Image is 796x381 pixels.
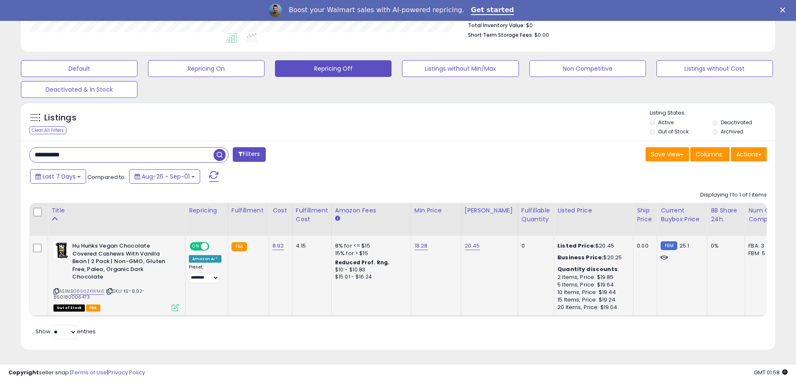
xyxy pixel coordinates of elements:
div: : [557,266,627,273]
div: Min Price [415,206,458,215]
a: Terms of Use [71,368,107,376]
p: Listing States: [650,109,775,117]
span: Show: entries [36,327,96,335]
div: $20.45 [557,242,627,250]
div: $10 - $10.83 [335,266,404,274]
img: 41tgtXxueKL._SL40_.jpg [53,242,70,259]
div: [PERSON_NAME] [465,206,514,215]
div: Listed Price [557,206,630,215]
b: Short Term Storage Fees: [468,31,533,38]
span: Last 7 Days [43,172,76,181]
label: Deactivated [721,119,752,126]
div: 5 Items, Price: $19.64 [557,281,627,289]
b: Total Inventory Value: [468,22,525,29]
span: All listings that are currently out of stock and unavailable for purchase on Amazon [53,304,85,312]
span: FBA [86,304,100,312]
div: Amazon AI * [189,255,221,263]
div: 20 Items, Price: $19.04 [557,304,627,311]
small: FBM [661,241,677,250]
a: B0856ZXWM6 [71,288,104,295]
label: Out of Stock [658,128,689,135]
div: Fulfillment [231,206,265,215]
div: Fulfillable Quantity [521,206,550,224]
div: 8% for <= $15 [335,242,404,250]
div: Ship Price [637,206,654,224]
a: Get started [471,6,514,15]
div: Preset: [189,264,221,283]
div: 15% for > $15 [335,250,404,257]
button: Listings without Cost [656,60,773,77]
label: Archived [721,128,743,135]
span: OFF [208,243,221,250]
button: Last 7 Days [30,169,86,184]
span: 2025-09-9 01:58 GMT [754,368,788,376]
div: Clear All Filters [29,126,66,134]
div: 15 Items, Price: $19.24 [557,296,627,304]
span: 25.1 [679,242,689,250]
div: 4.15 [296,242,325,250]
span: ON [191,243,201,250]
span: $0.00 [534,31,549,39]
h5: Listings [44,112,76,124]
button: Save View [646,147,689,161]
b: Listed Price: [557,242,595,250]
div: Close [780,8,788,13]
div: Boost your Walmart sales with AI-powered repricing. [289,6,464,14]
div: Repricing [189,206,224,215]
span: Columns [696,150,722,159]
div: BB Share 24h. [711,206,741,224]
small: Amazon Fees. [335,215,340,222]
li: $0 [468,20,760,30]
div: $15.01 - $16.24 [335,274,404,281]
div: Fulfillment Cost [296,206,328,224]
div: FBM: 5 [748,250,776,257]
div: seller snap | | [8,369,145,377]
a: Privacy Policy [108,368,145,376]
button: Repricing Off [275,60,392,77]
button: Default [21,60,137,77]
button: Listings without Min/Max [402,60,519,77]
span: Compared to: [87,173,126,181]
div: FBA: 3 [748,242,776,250]
b: Hu Hunks Vegan Chocolate Covered Cashews With Vanilla Bean | 2 Pack | Non-GMO, Gluten Free, Paleo... [72,242,174,283]
div: Current Buybox Price [661,206,704,224]
div: Displaying 1 to 1 of 1 items [700,191,767,199]
button: Deactivated & In Stock [21,81,137,98]
button: Actions [731,147,767,161]
strong: Copyright [8,368,39,376]
div: 2 Items, Price: $19.85 [557,274,627,281]
button: Repricing On [148,60,264,77]
button: Columns [690,147,730,161]
span: | SKU: KE-8.92-850180006473 [53,288,145,300]
b: Quantity discounts [557,265,618,273]
b: Business Price: [557,253,603,261]
div: Cost [272,206,289,215]
div: Amazon Fees [335,206,407,215]
a: 20.45 [465,242,480,250]
div: ASIN: [53,242,179,310]
a: 8.92 [272,242,284,250]
div: Num of Comp. [748,206,779,224]
a: 18.28 [415,242,428,250]
img: Profile image for Adrian [269,4,282,17]
label: Active [658,119,674,126]
span: Aug-26 - Sep-01 [142,172,190,181]
div: 0% [711,242,738,250]
div: 0 [521,242,547,250]
small: FBA [231,242,247,251]
div: Title [51,206,182,215]
div: 0.00 [637,242,651,250]
b: Reduced Prof. Rng. [335,259,390,266]
div: $20.25 [557,254,627,261]
div: 10 Items, Price: $19.44 [557,289,627,296]
button: Filters [233,147,265,162]
button: Aug-26 - Sep-01 [129,169,200,184]
button: Non Competitive [529,60,646,77]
